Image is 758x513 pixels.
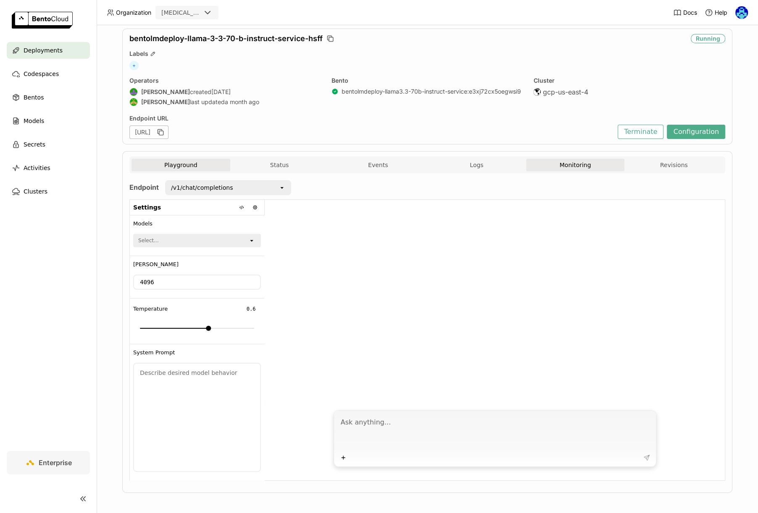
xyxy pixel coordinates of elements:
[130,98,137,106] img: Steve Guo
[542,88,588,96] span: gcp-us-east-4
[141,88,190,96] strong: [PERSON_NAME]
[624,159,723,171] button: Revisions
[133,220,153,227] span: Models
[340,454,347,461] svg: Plus
[7,113,90,129] a: Models
[211,88,231,96] span: [DATE]
[234,183,234,192] input: Selected /v1/chat/completions.
[24,139,45,149] span: Secrets
[133,306,168,312] span: Temperature
[667,125,725,139] button: Configuration
[242,304,261,314] input: Temperature
[526,159,625,171] button: Monitoring
[618,125,663,139] button: Terminate
[129,183,159,191] strong: Endpoint
[24,186,47,196] span: Clusters
[7,183,90,200] a: Clusters
[129,98,321,106] div: last updated
[533,77,725,84] div: Cluster
[130,88,137,96] img: Shenyang Zhao
[715,9,727,16] span: Help
[24,45,63,55] span: Deployments
[161,8,201,17] div: [MEDICAL_DATA]
[329,159,427,171] button: Events
[129,34,323,43] span: bentolmdeploy-llama-3-3-70-b-instruct-service-hsff
[133,349,175,356] span: System Prompt
[24,69,59,79] span: Codespaces
[24,116,44,126] span: Models
[24,92,44,102] span: Bentos
[7,136,90,153] a: Secrets
[138,236,158,245] div: Select...
[342,88,521,95] a: bentolmdeploy-llama3.3-70b-instruct-service:e3xj72cx5oegwsi9
[141,98,190,106] strong: [PERSON_NAME]
[24,163,50,173] span: Activities
[129,115,613,122] div: Endpoint URL
[7,42,90,59] a: Deployments
[132,159,230,171] button: Playground
[133,261,179,268] span: [PERSON_NAME]
[7,65,90,82] a: Codespaces
[470,161,483,169] span: Logs
[116,9,151,16] span: Organization
[7,160,90,176] a: Activities
[171,183,233,192] div: /v1/chat/completions
[230,159,329,171] button: Status
[39,458,72,467] span: Enterprise
[691,34,725,43] div: Running
[129,126,168,139] div: [URL]
[7,451,90,474] a: Enterprise
[332,77,524,84] div: Bento
[673,8,697,17] a: Docs
[129,77,321,84] div: Operators
[7,89,90,106] a: Bentos
[248,237,255,244] svg: open
[735,6,748,19] img: Shaun Wei
[129,61,139,70] span: +
[130,200,264,215] div: Settings
[12,12,73,29] img: logo
[129,88,321,96] div: created
[225,98,259,106] span: a month ago
[683,9,697,16] span: Docs
[279,184,285,191] svg: open
[705,8,727,17] div: Help
[129,50,725,58] div: Labels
